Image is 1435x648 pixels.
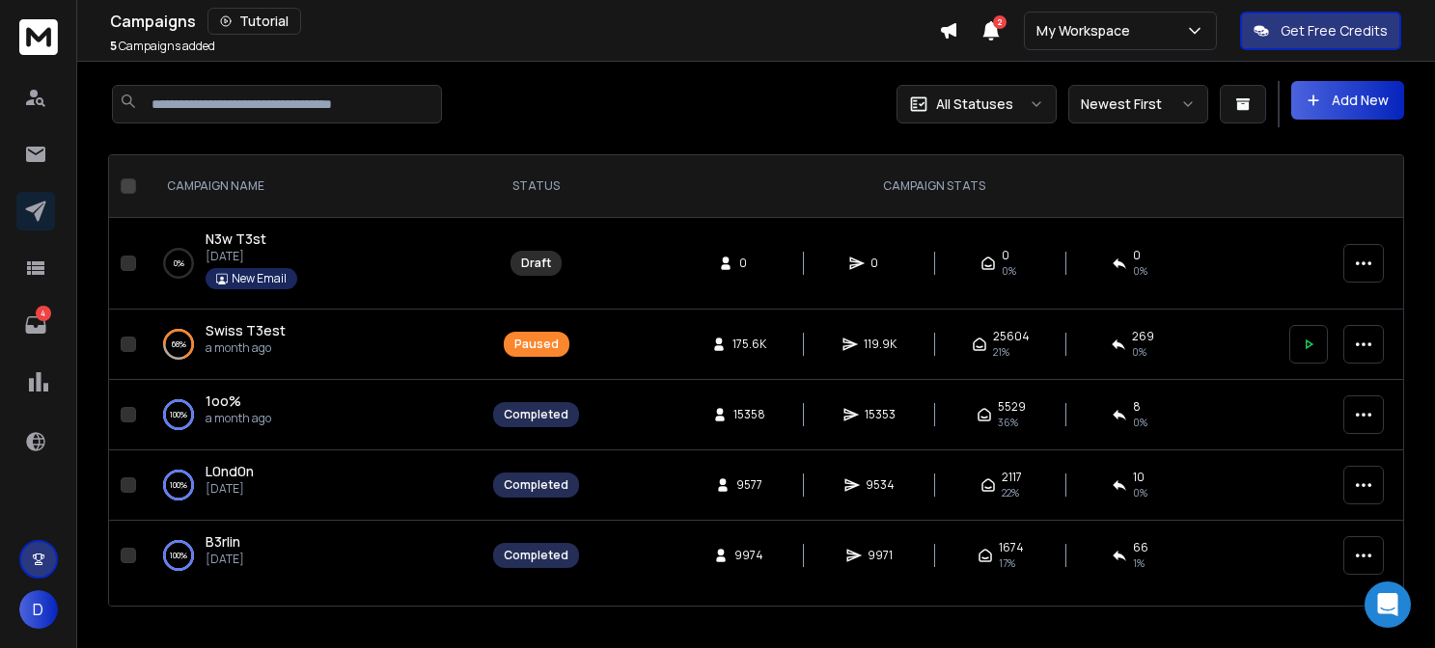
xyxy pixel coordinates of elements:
td: 100%B3rlin[DATE] [144,521,482,591]
button: D [19,590,58,629]
span: 1oo% [206,391,241,410]
span: 175.6K [732,337,766,352]
span: 119.9K [864,337,897,352]
p: My Workspace [1036,21,1138,40]
span: 22 % [1002,485,1019,500]
div: Open Intercom Messenger [1365,581,1411,628]
div: Campaigns [110,8,939,35]
div: Draft [521,256,551,271]
span: 66 [1133,540,1148,555]
p: Get Free Credits [1281,21,1388,40]
span: 9971 [868,548,893,563]
div: Completed [504,548,568,563]
span: N3w T3st [206,229,266,248]
span: 0 % [1132,344,1146,360]
span: 5 [110,38,117,54]
p: All Statuses [936,94,1013,114]
span: 0% [1002,263,1016,279]
p: 4 [36,306,51,321]
a: Swiss T3est [206,321,286,340]
span: 1 % [1133,555,1145,571]
span: 0 [870,256,890,271]
p: [DATE] [206,552,244,567]
span: 8 [1133,399,1141,415]
td: 0%N3w T3st[DATE]New Email [144,218,482,310]
th: CAMPAIGN NAME [144,155,482,218]
td: 68%Swiss T3esta month ago [144,310,482,380]
button: Newest First [1068,85,1208,123]
th: STATUS [482,155,591,218]
p: [DATE] [206,249,297,264]
div: Completed [504,477,568,493]
span: 269 [1132,329,1154,344]
p: [DATE] [206,481,254,497]
span: 9534 [866,477,895,493]
p: Campaigns added [110,39,215,54]
p: 68 % [172,335,186,354]
span: 9974 [734,548,763,563]
span: 0 [1002,248,1009,263]
td: 100%1oo%a month ago [144,380,482,450]
p: 0 % [174,254,184,273]
span: 0 % [1133,485,1147,500]
button: Get Free Credits [1240,12,1401,50]
span: 15358 [733,407,765,422]
span: 0 [739,256,759,271]
span: 36 % [998,415,1018,430]
a: 1oo% [206,391,241,411]
a: B3rlin [206,532,240,552]
p: New Email [232,271,287,286]
span: 21 % [993,344,1009,360]
a: N3w T3st [206,229,266,249]
a: 4 [16,306,55,344]
button: Add New [1291,81,1404,120]
a: L0nd0n [206,462,254,481]
button: Tutorial [207,8,301,35]
p: 100 % [170,475,187,495]
div: Paused [514,337,559,352]
p: a month ago [206,411,271,426]
span: 17 % [999,555,1015,571]
p: 100 % [170,546,187,565]
span: 10 [1133,470,1145,485]
span: L0nd0n [206,462,254,480]
p: 100 % [170,405,187,424]
span: 2117 [1002,470,1022,485]
div: Completed [504,407,568,422]
span: 9577 [736,477,762,493]
span: 1674 [999,540,1024,555]
span: B3rlin [206,532,240,551]
span: 15353 [865,407,896,422]
span: 5529 [998,399,1026,415]
td: 100%L0nd0n[DATE] [144,450,482,521]
span: 0% [1133,263,1147,279]
span: 25604 [993,329,1030,344]
span: 2 [993,15,1007,29]
span: 0 [1133,248,1141,263]
span: 0 % [1133,415,1147,430]
th: CAMPAIGN STATS [591,155,1278,218]
p: a month ago [206,340,286,356]
span: Swiss T3est [206,321,286,339]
